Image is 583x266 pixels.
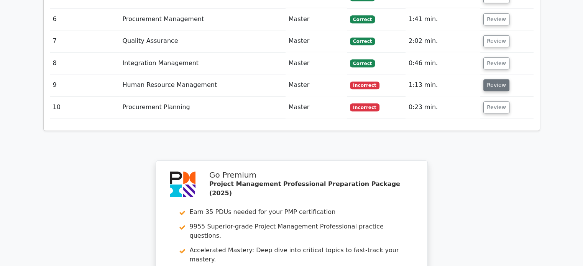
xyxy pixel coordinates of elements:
td: Integration Management [119,52,285,74]
span: Correct [350,15,375,23]
td: Procurement Management [119,8,285,30]
span: Incorrect [350,82,379,89]
span: Incorrect [350,103,379,111]
td: Procurement Planning [119,96,285,118]
button: Review [483,79,509,91]
td: Master [286,96,347,118]
span: Correct [350,38,375,45]
td: Master [286,52,347,74]
td: 8 [50,52,120,74]
td: Quality Assurance [119,30,285,52]
span: Correct [350,59,375,67]
td: 1:13 min. [406,74,480,96]
td: 1:41 min. [406,8,480,30]
button: Review [483,35,509,47]
td: 10 [50,96,120,118]
td: 6 [50,8,120,30]
td: 9 [50,74,120,96]
td: 0:23 min. [406,96,480,118]
button: Review [483,57,509,69]
button: Review [483,101,509,113]
td: Master [286,74,347,96]
td: 2:02 min. [406,30,480,52]
td: 0:46 min. [406,52,480,74]
td: Master [286,8,347,30]
td: Master [286,30,347,52]
button: Review [483,13,509,25]
td: 7 [50,30,120,52]
td: Human Resource Management [119,74,285,96]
